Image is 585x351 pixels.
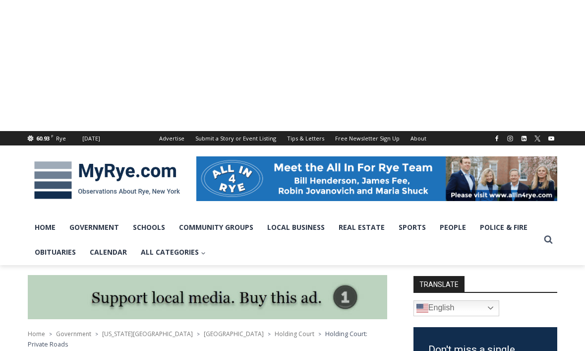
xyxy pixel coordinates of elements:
span: > [49,331,52,338]
a: English [413,300,499,316]
a: X [531,133,543,144]
nav: Breadcrumbs [28,329,387,349]
span: F [51,133,54,139]
a: [US_STATE][GEOGRAPHIC_DATA] [102,330,193,338]
div: [DATE] [82,134,100,143]
strong: TRANSLATE [413,276,465,292]
span: > [268,331,271,338]
a: Sports [392,215,433,240]
nav: Primary Navigation [28,215,539,265]
a: Instagram [504,133,516,144]
span: > [95,331,98,338]
a: Facebook [491,133,503,144]
a: Schools [126,215,172,240]
a: Calendar [83,240,134,265]
a: Tips & Letters [282,131,330,145]
a: Real Estate [332,215,392,240]
a: Local Business [260,215,332,240]
a: Government [56,330,91,338]
a: About [405,131,432,145]
a: Community Groups [172,215,260,240]
span: Holding Court: Private Roads [28,329,367,348]
span: > [197,331,200,338]
span: > [318,331,321,338]
img: support local media, buy this ad [28,275,387,320]
a: Submit a Story or Event Listing [190,131,282,145]
img: All in for Rye [196,156,557,201]
a: Home [28,215,62,240]
a: All Categories [134,240,213,265]
a: Free Newsletter Sign Up [330,131,405,145]
a: Home [28,330,45,338]
a: Government [62,215,126,240]
img: MyRye.com [28,154,186,206]
span: 60.93 [36,135,50,142]
a: Holding Court [275,330,314,338]
a: Advertise [154,131,190,145]
button: View Search Form [539,231,557,249]
img: en [416,302,428,314]
a: Obituaries [28,240,83,265]
nav: Secondary Navigation [154,131,432,145]
a: YouTube [545,133,557,144]
a: Linkedin [518,133,530,144]
a: Police & Fire [473,215,534,240]
a: [GEOGRAPHIC_DATA] [204,330,264,338]
a: People [433,215,473,240]
div: Rye [56,134,66,143]
span: All Categories [141,247,206,258]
